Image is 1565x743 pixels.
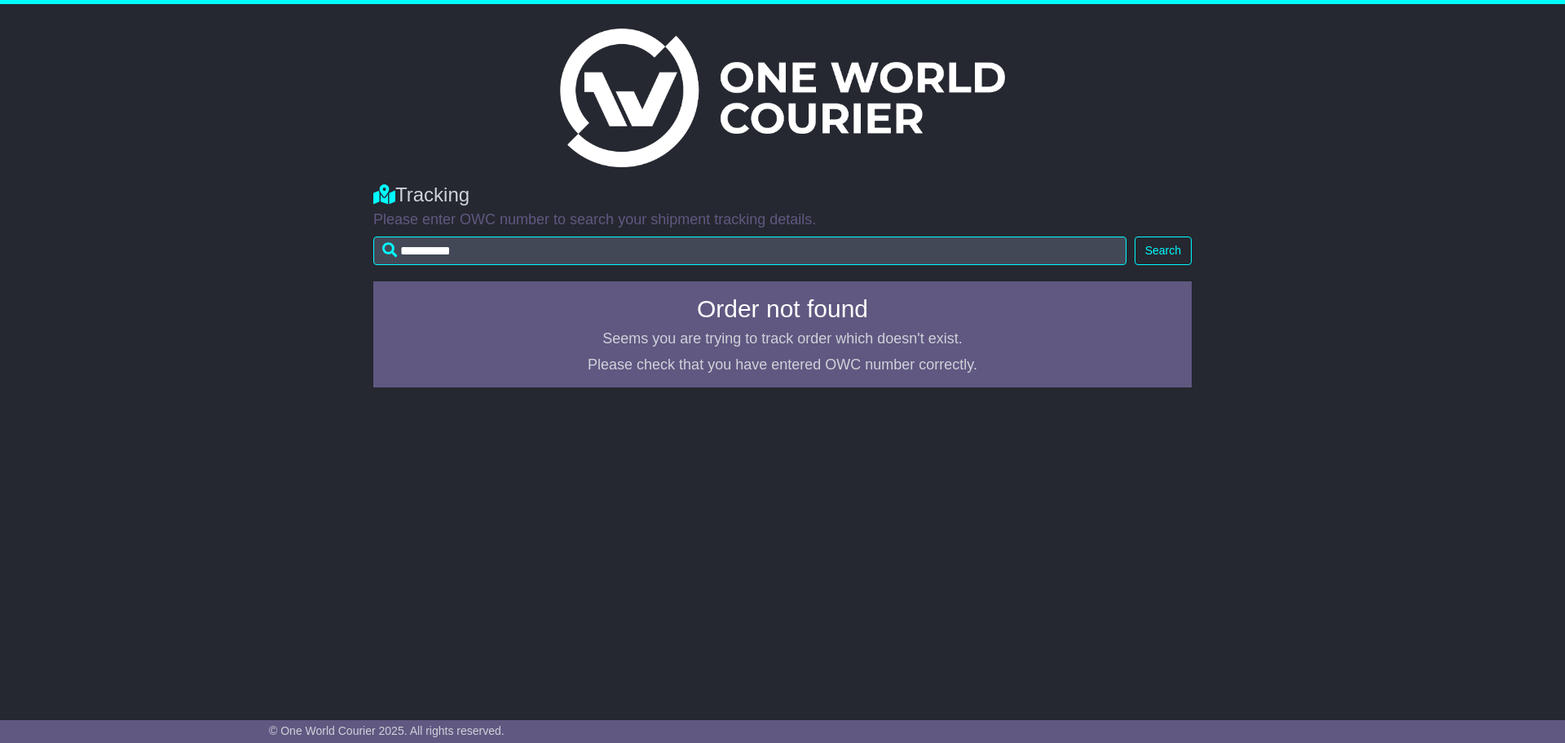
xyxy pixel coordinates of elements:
[383,330,1182,348] p: Seems you are trying to track order which doesn't exist.
[383,356,1182,374] p: Please check that you have entered OWC number correctly.
[383,295,1182,322] h4: Order not found
[269,724,505,737] span: © One World Courier 2025. All rights reserved.
[373,211,1192,229] p: Please enter OWC number to search your shipment tracking details.
[373,184,1192,207] div: Tracking
[1135,237,1192,265] button: Search
[560,29,1005,167] img: Light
